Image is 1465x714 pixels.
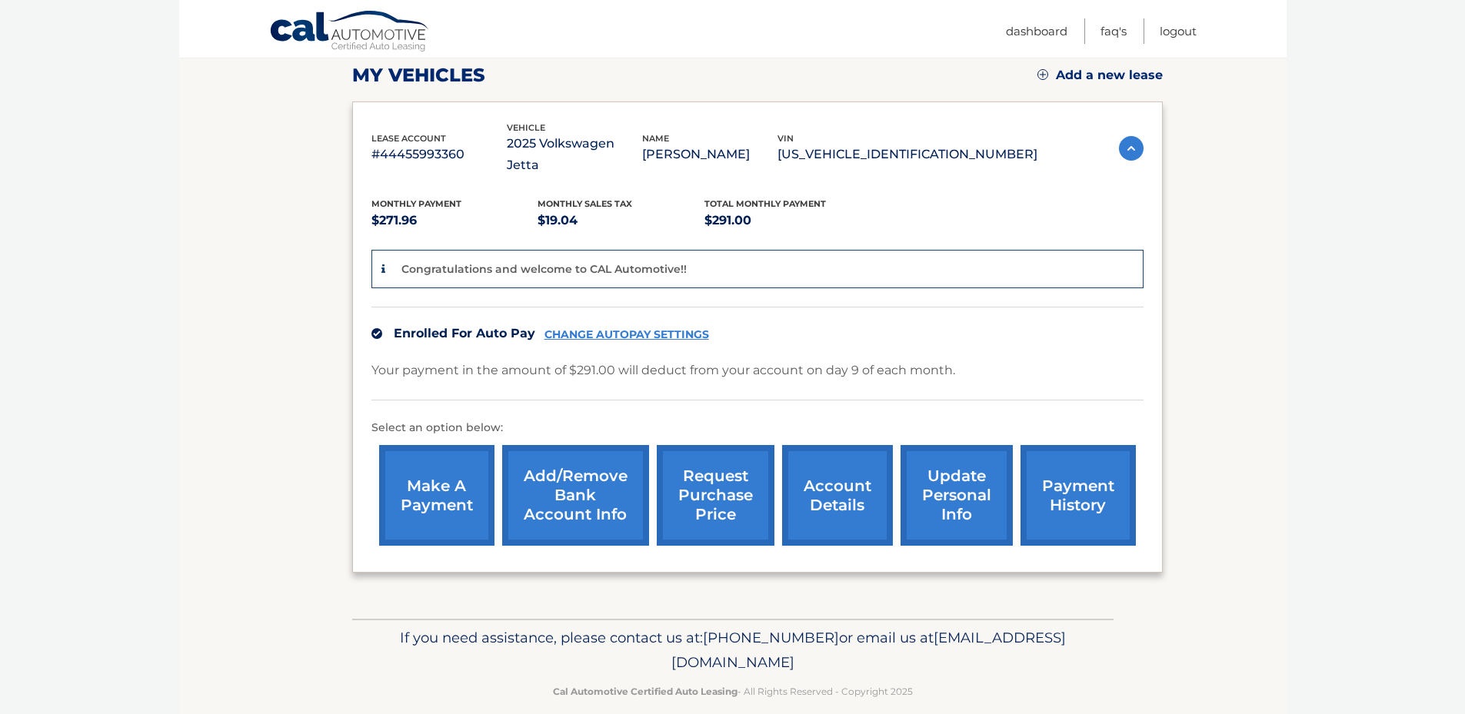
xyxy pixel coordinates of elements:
a: CHANGE AUTOPAY SETTINGS [544,328,709,341]
a: Dashboard [1006,18,1067,44]
span: Monthly Payment [371,198,461,209]
a: make a payment [379,445,494,546]
span: [EMAIL_ADDRESS][DOMAIN_NAME] [671,629,1066,671]
p: #44455993360 [371,144,507,165]
p: If you need assistance, please contact us at: or email us at [362,626,1104,675]
a: payment history [1021,445,1136,546]
p: - All Rights Reserved - Copyright 2025 [362,683,1104,699]
span: Monthly sales Tax [538,198,632,209]
a: Logout [1160,18,1197,44]
p: $19.04 [538,210,704,231]
a: Add/Remove bank account info [502,445,649,546]
p: $291.00 [704,210,871,231]
span: vin [777,133,794,144]
img: check.svg [371,328,382,339]
a: request purchase price [657,445,774,546]
span: Total Monthly Payment [704,198,826,209]
span: name [642,133,669,144]
span: lease account [371,133,446,144]
a: update personal info [901,445,1013,546]
a: FAQ's [1100,18,1127,44]
span: [PHONE_NUMBER] [703,629,839,646]
a: Cal Automotive [269,10,431,55]
img: accordion-active.svg [1119,136,1144,161]
span: vehicle [507,122,545,133]
a: Add a new lease [1037,68,1163,83]
p: Congratulations and welcome to CAL Automotive!! [401,262,687,276]
img: add.svg [1037,69,1048,80]
p: [US_VEHICLE_IDENTIFICATION_NUMBER] [777,144,1037,165]
p: Your payment in the amount of $291.00 will deduct from your account on day 9 of each month. [371,360,955,381]
p: Select an option below: [371,419,1144,437]
strong: Cal Automotive Certified Auto Leasing [553,686,737,697]
p: 2025 Volkswagen Jetta [507,133,642,176]
p: $271.96 [371,210,538,231]
span: Enrolled For Auto Pay [394,326,535,340]
p: [PERSON_NAME] [642,144,777,165]
h2: my vehicles [352,64,485,87]
a: account details [782,445,893,546]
